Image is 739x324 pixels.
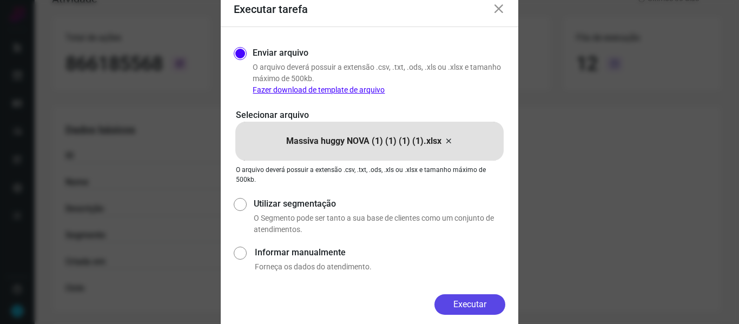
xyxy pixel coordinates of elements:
p: Massiva huggy NOVA (1) (1) (1) (1).xlsx [286,135,441,148]
p: Forneça os dados do atendimento. [255,261,505,273]
label: Utilizar segmentação [254,197,505,210]
p: O arquivo deverá possuir a extensão .csv, .txt, .ods, .xls ou .xlsx e tamanho máximo de 500kb. [253,62,505,96]
label: Informar manualmente [255,246,505,259]
button: Executar [434,294,505,315]
p: Selecionar arquivo [236,109,503,122]
h3: Executar tarefa [234,3,308,16]
p: O arquivo deverá possuir a extensão .csv, .txt, .ods, .xls ou .xlsx e tamanho máximo de 500kb. [236,165,503,184]
a: Fazer download de template de arquivo [253,85,385,94]
p: O Segmento pode ser tanto a sua base de clientes como um conjunto de atendimentos. [254,213,505,235]
label: Enviar arquivo [253,47,308,59]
